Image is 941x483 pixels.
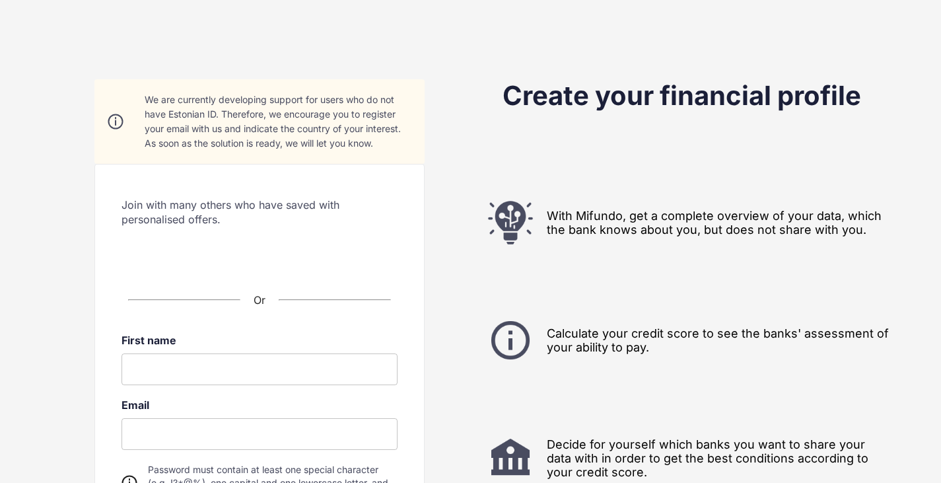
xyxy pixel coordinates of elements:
[471,435,893,481] div: Decide for yourself which banks you want to share your data with in order to get the best conditi...
[474,79,890,112] h1: Create your financial profile
[487,317,534,363] img: info.png
[145,93,411,151] div: We are currently developing support for users who do not have Estonian ID. Therefore, we encourag...
[122,198,398,227] span: Join with many others who have saved with personalised offers.
[471,200,893,246] div: With Mifundo, get a complete overview of your data, which the bank knows about you, but does not ...
[487,435,534,481] img: bank.png
[471,317,893,363] div: Calculate your credit score to see the banks' assessment of your ability to pay.
[254,293,265,307] span: Or
[122,398,398,412] label: Email
[122,334,398,347] label: First name
[487,200,534,246] img: lightbulb.png
[147,239,372,268] iframe: Sisselogimine Google'i nupu abil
